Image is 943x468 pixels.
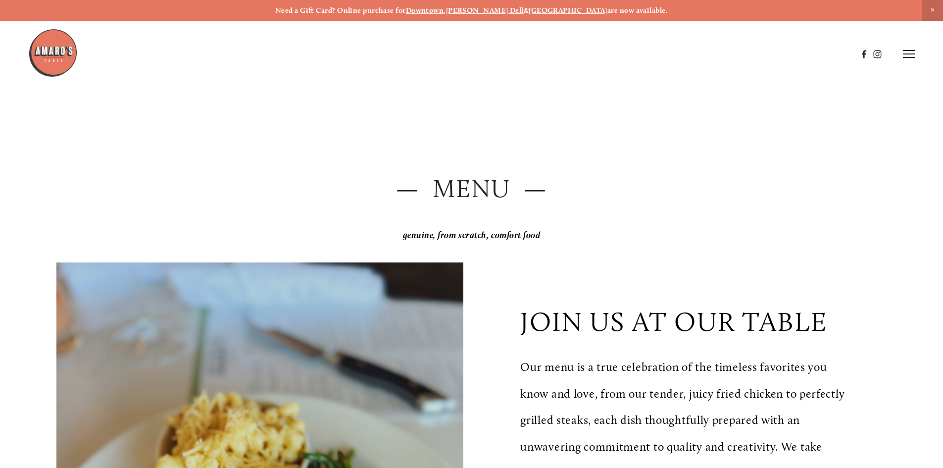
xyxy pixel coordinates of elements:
strong: are now available. [607,6,668,15]
a: Downtown [406,6,444,15]
a: [PERSON_NAME] Dell [446,6,524,15]
h2: — Menu — [56,171,886,207]
strong: Need a Gift Card? Online purchase for [275,6,406,15]
strong: & [524,6,529,15]
em: genuine, from scratch, comfort food [403,230,541,241]
img: Amaro's Table [28,28,78,78]
p: join us at our table [520,306,828,338]
a: [GEOGRAPHIC_DATA] [529,6,607,15]
strong: , [444,6,446,15]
